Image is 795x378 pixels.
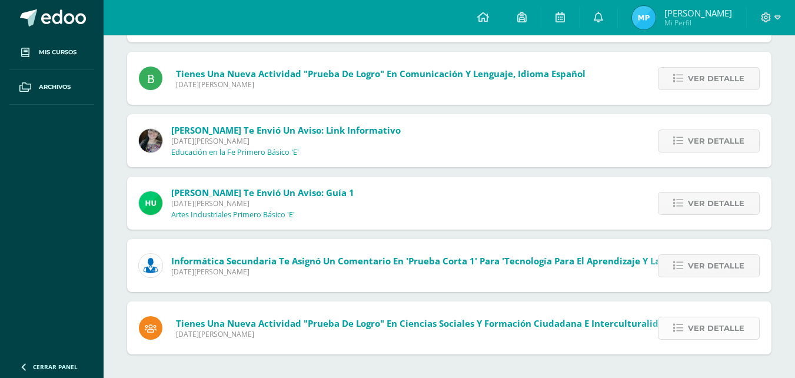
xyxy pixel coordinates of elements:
[664,7,732,19] span: [PERSON_NAME]
[176,317,670,329] span: Tienes una nueva actividad "Prueba de Logro" En Ciencias Sociales y Formación Ciudadana e Intercu...
[688,193,744,214] span: Ver detalle
[176,329,670,339] span: [DATE][PERSON_NAME]
[688,255,744,277] span: Ver detalle
[39,48,76,57] span: Mis cursos
[33,363,78,371] span: Cerrar panel
[688,68,744,89] span: Ver detalle
[688,317,744,339] span: Ver detalle
[632,6,656,29] img: 35e6efb911f176f797f0922b8e79af1c.png
[39,82,71,92] span: Archivos
[688,130,744,152] span: Ver detalle
[139,191,162,215] img: fd23069c3bd5c8dde97a66a86ce78287.png
[139,254,162,277] img: 6ed6846fa57649245178fca9fc9a58dd.png
[171,136,401,146] span: [DATE][PERSON_NAME]
[176,79,586,89] span: [DATE][PERSON_NAME]
[171,210,295,220] p: Artes Industriales Primero Básico 'E'
[176,68,586,79] span: Tienes una nueva actividad "Prueba de logro" En Comunicación y Lenguaje, Idioma Español
[171,124,401,136] span: [PERSON_NAME] te envió un aviso: Link Informativo
[171,198,354,208] span: [DATE][PERSON_NAME]
[9,35,94,70] a: Mis cursos
[9,70,94,105] a: Archivos
[139,129,162,152] img: 8322e32a4062cfa8b237c59eedf4f548.png
[664,18,732,28] span: Mi Perfil
[171,267,790,277] span: [DATE][PERSON_NAME]
[171,148,299,157] p: Educación en la Fe Primero Básico 'E'
[171,187,354,198] span: [PERSON_NAME] te envió un aviso: Guía 1
[171,255,790,267] span: Informática Secundaria te asignó un comentario en 'Prueba Corta 1' para 'Tecnología para el Apren...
